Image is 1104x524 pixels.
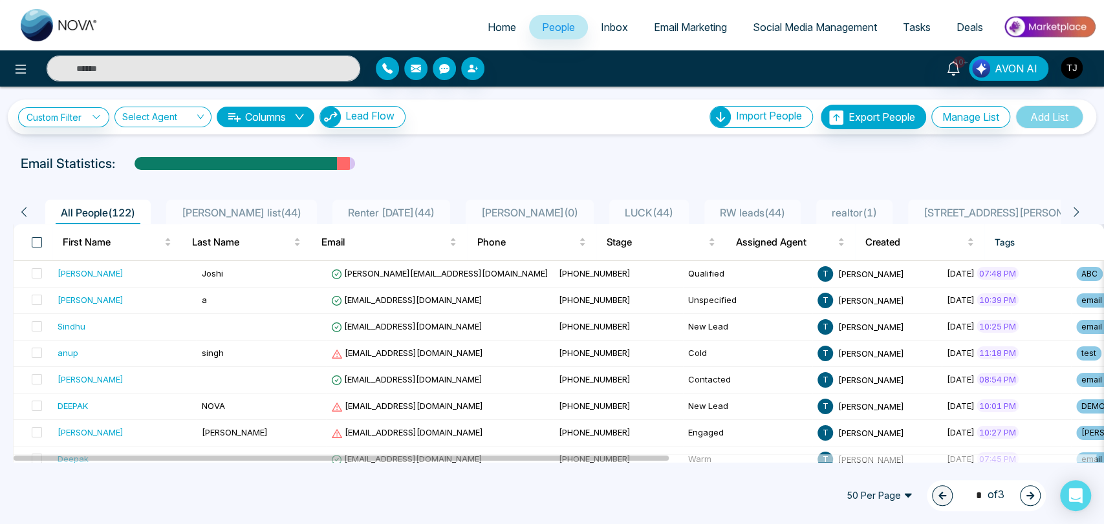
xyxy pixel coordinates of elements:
th: Phone [467,224,596,260]
span: ABC [1076,267,1103,281]
span: [PERSON_NAME][EMAIL_ADDRESS][DOMAIN_NAME] [331,268,548,278]
span: First Name [63,235,162,250]
span: 10:01 PM [977,399,1019,412]
span: [PHONE_NUMBER] [559,268,631,278]
span: [DATE] [947,401,975,411]
span: [EMAIL_ADDRESS][DOMAIN_NAME] [331,374,482,384]
td: New Lead [683,314,812,341]
a: People [529,15,588,39]
a: Inbox [588,15,641,39]
div: Sindhu [58,320,85,333]
span: Last Name [192,235,291,250]
span: Email Marketing [654,21,727,34]
button: AVON AI [969,56,1048,81]
button: Manage List [931,106,1010,128]
span: [EMAIL_ADDRESS][DOMAIN_NAME] [331,321,482,331]
span: [PERSON_NAME] [838,427,904,437]
img: Nova CRM Logo [21,9,98,41]
span: Export People [849,110,915,123]
td: Engaged [683,420,812,446]
th: Created [855,224,984,260]
span: T [817,346,833,361]
span: [PHONE_NUMBER] [559,295,631,305]
div: [PERSON_NAME] [58,373,124,386]
span: Social Media Management [753,21,877,34]
span: [EMAIL_ADDRESS][DOMAIN_NAME] [331,348,483,358]
a: Email Marketing [641,15,740,39]
span: 10+ [953,56,965,68]
div: Deepak [58,452,89,465]
div: [PERSON_NAME] [58,267,124,280]
td: Cold [683,341,812,367]
td: Unspecified [683,288,812,314]
span: Inbox [601,21,628,34]
img: Lead Flow [972,59,990,78]
button: Export People [821,105,926,129]
span: [PERSON_NAME] [838,401,904,411]
span: Home [488,21,516,34]
span: Renter [DATE] ( 44 ) [343,206,440,219]
a: Deals [944,15,996,39]
span: T [817,266,833,282]
td: Warm [683,446,812,473]
span: [PERSON_NAME] [202,427,268,437]
button: Columnsdown [217,107,314,127]
span: singh [202,348,224,358]
span: Stage [607,235,706,250]
span: [PERSON_NAME] [838,295,904,305]
span: [DATE] [947,268,975,278]
span: 11:18 PM [977,346,1019,359]
th: Assigned Agent [726,224,855,260]
span: T [817,372,833,388]
span: 10:25 PM [977,320,1019,333]
span: [DATE] [947,374,975,384]
span: T [817,293,833,308]
span: [PERSON_NAME] list ( 44 ) [177,206,307,219]
span: Deals [957,21,983,34]
p: Email Statistics: [21,154,115,173]
span: T [817,452,833,467]
span: [EMAIL_ADDRESS][DOMAIN_NAME] [331,295,482,305]
span: Joshi [202,268,223,278]
span: All People ( 122 ) [56,206,140,219]
span: LUCK ( 44 ) [620,206,678,219]
span: [DATE] [947,321,975,331]
span: T [817,319,833,335]
div: anup [58,346,78,359]
a: Custom Filter [18,107,109,127]
span: NOVA [202,401,225,411]
span: 07:45 PM [977,452,1019,465]
span: [PERSON_NAME] [838,321,904,331]
span: [PHONE_NUMBER] [559,374,631,384]
span: [PHONE_NUMBER] [559,321,631,331]
span: [EMAIL_ADDRESS][DOMAIN_NAME] [331,401,483,411]
span: Tasks [903,21,931,34]
span: a [202,295,207,305]
td: Contacted [683,367,812,393]
span: [PERSON_NAME] [838,374,904,384]
span: [DATE] [947,348,975,358]
span: [PHONE_NUMBER] [559,348,631,358]
span: RW leads ( 44 ) [715,206,790,219]
span: People [542,21,575,34]
span: AVON AI [995,61,1037,76]
div: Open Intercom Messenger [1060,480,1091,511]
th: Stage [596,224,726,260]
td: Qualified [683,261,812,288]
span: Assigned Agent [736,235,835,250]
span: 10:39 PM [977,293,1019,306]
div: [PERSON_NAME] [58,426,124,439]
a: Tasks [890,15,944,39]
button: Lead Flow [319,106,406,128]
span: down [294,112,305,122]
span: 07:48 PM [977,267,1019,280]
img: Lead Flow [320,107,341,127]
span: Import People [736,109,802,122]
span: test [1076,346,1101,361]
img: Market-place.gif [1002,12,1096,41]
span: Email [321,235,447,250]
span: T [817,399,833,414]
span: Phone [477,235,576,250]
img: User Avatar [1061,57,1083,79]
span: [DATE] [947,295,975,305]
